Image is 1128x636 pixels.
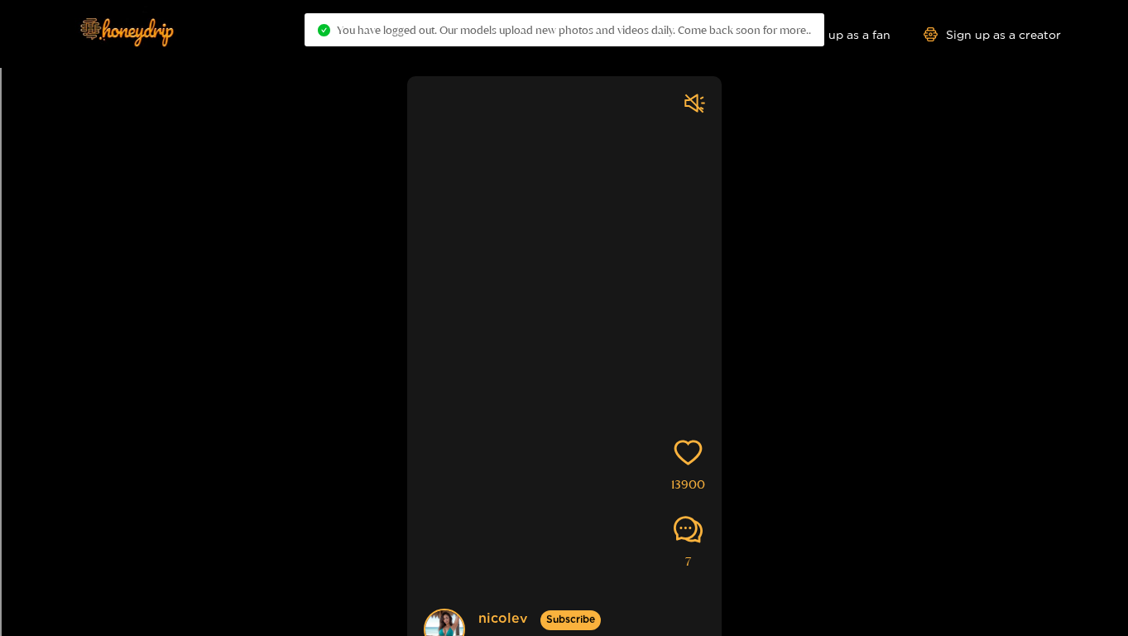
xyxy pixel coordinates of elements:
span: You have logged out. Our models upload new photos and videos daily. Come back soon for more.. [337,23,811,36]
a: Sign up as a fan [777,27,890,41]
a: Sign up as a creator [924,27,1061,41]
span: check-circle [318,24,330,36]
